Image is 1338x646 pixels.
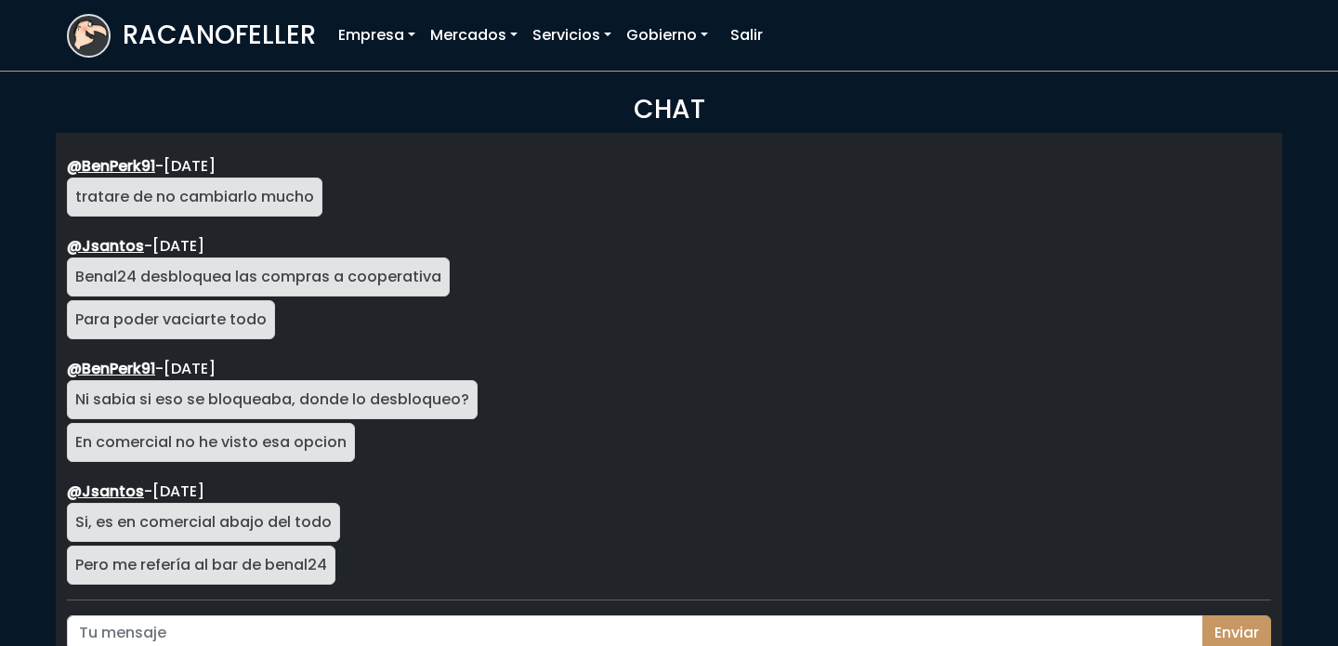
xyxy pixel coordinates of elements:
span: sábado, mayo 10, 2025 8:16 PM [164,155,216,177]
div: Ni sabia si eso se bloqueaba, donde lo desbloqueo? [67,380,478,419]
a: @Jsantos [67,235,144,257]
h3: CHAT [67,94,1271,125]
a: Gobierno [619,17,715,54]
a: Servicios [525,17,619,54]
div: Si, es en comercial abajo del todo [67,503,340,542]
a: RACANOFELLER [67,9,316,62]
span: domingo, mayo 11, 2025 3:52 AM [164,358,216,379]
div: - [67,358,1264,380]
div: Para poder vaciarte todo [67,300,275,339]
div: En comercial no he visto esa opcion [67,423,355,462]
a: @Jsantos [67,481,144,502]
div: - [67,155,1264,178]
div: Benal24 desbloquea las compras a cooperativa [67,257,450,297]
a: @BenPerk91 [67,358,155,379]
a: @BenPerk91 [67,155,155,177]
a: Salir [723,17,770,54]
div: Pero me refería al bar de benal24 [67,546,335,585]
div: - [67,481,1264,503]
span: sábado, mayo 10, 2025 9:17 PM [152,235,204,257]
div: tratare de no cambiarlo mucho [67,178,322,217]
a: Mercados [423,17,525,54]
img: logoracarojo.png [69,16,109,51]
h3: RACANOFELLER [123,20,316,51]
div: - [67,235,1264,257]
span: domingo, mayo 11, 2025 9:29 PM [152,481,204,502]
a: Empresa [331,17,423,54]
